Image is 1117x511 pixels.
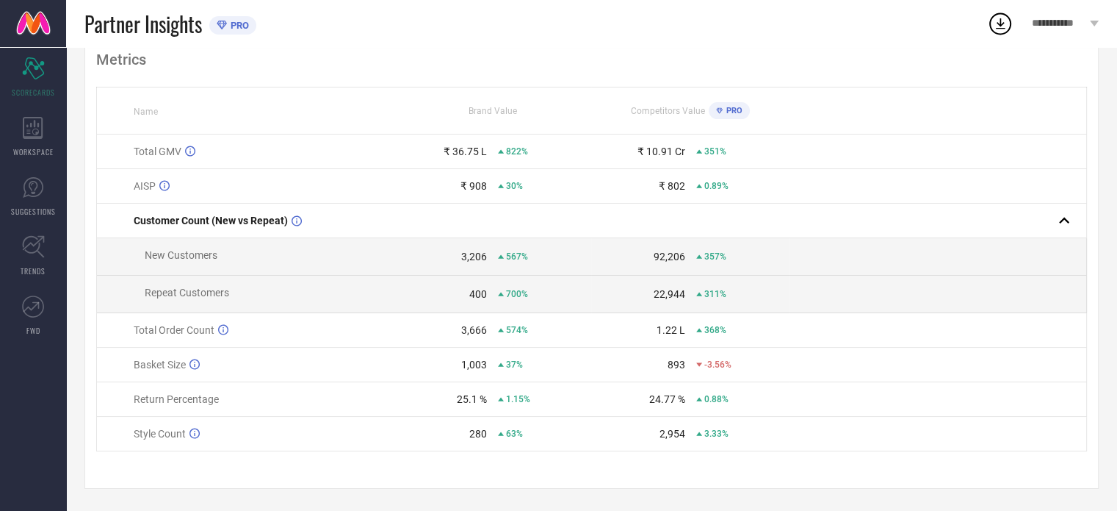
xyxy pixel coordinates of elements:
[469,428,487,440] div: 280
[96,51,1087,68] div: Metrics
[659,180,685,192] div: ₹ 802
[704,360,731,370] span: -3.56%
[134,428,186,440] span: Style Count
[457,393,487,405] div: 25.1 %
[134,324,214,336] span: Total Order Count
[134,180,156,192] span: AISP
[13,146,54,157] span: WORKSPACE
[654,288,685,300] div: 22,944
[704,394,729,404] span: 0.88%
[506,325,528,335] span: 574%
[704,289,726,299] span: 311%
[506,146,528,157] span: 822%
[506,289,528,299] span: 700%
[444,146,487,157] div: ₹ 36.75 L
[506,360,523,370] span: 37%
[704,325,726,335] span: 368%
[704,251,726,262] span: 357%
[469,288,487,300] div: 400
[461,251,487,262] div: 3,206
[11,206,56,217] span: SUGGESTIONS
[704,429,729,439] span: 3.33%
[649,393,685,405] div: 24.77 %
[654,251,685,262] div: 92,206
[134,107,158,117] span: Name
[26,325,40,336] span: FWD
[506,429,523,439] span: 63%
[723,106,742,115] span: PRO
[469,106,517,116] span: Brand Value
[657,324,685,336] div: 1.22 L
[134,393,219,405] span: Return Percentage
[637,146,685,157] div: ₹ 10.91 Cr
[12,87,55,98] span: SCORECARDS
[227,20,249,31] span: PRO
[21,265,46,276] span: TRENDS
[134,359,186,371] span: Basket Size
[659,428,685,440] div: 2,954
[460,180,487,192] div: ₹ 908
[506,251,528,262] span: 567%
[134,146,181,157] span: Total GMV
[134,215,288,226] span: Customer Count (New vs Repeat)
[704,146,726,157] span: 351%
[704,181,729,191] span: 0.89%
[631,106,705,116] span: Competitors Value
[506,394,530,404] span: 1.15%
[145,249,217,261] span: New Customers
[461,359,487,371] div: 1,003
[987,10,1013,37] div: Open download list
[461,324,487,336] div: 3,666
[145,287,229,299] span: Repeat Customers
[506,181,523,191] span: 30%
[84,9,202,39] span: Partner Insights
[668,359,685,371] div: 893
